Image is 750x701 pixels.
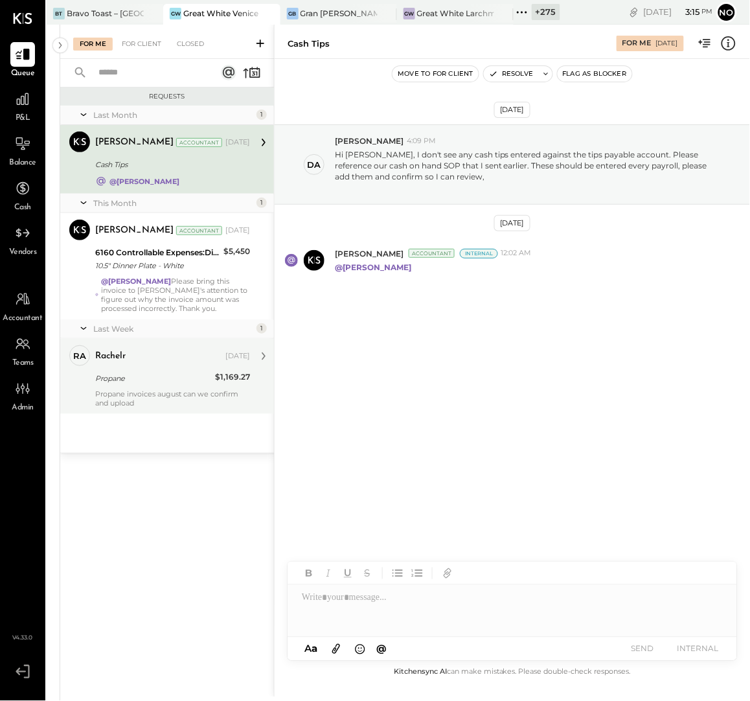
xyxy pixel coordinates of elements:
[1,332,45,369] a: Teams
[95,158,246,171] div: Cash Tips
[409,249,455,258] div: Accountant
[225,225,250,236] div: [DATE]
[301,8,378,19] div: Gran [PERSON_NAME] (New)
[558,66,632,82] button: Flag as Blocker
[95,350,126,363] div: rachelr
[335,248,403,259] span: [PERSON_NAME]
[95,224,174,237] div: [PERSON_NAME]
[215,371,250,384] div: $1,169.27
[644,6,713,18] div: [DATE]
[628,5,641,19] div: copy link
[170,38,210,51] div: Closed
[67,92,267,101] div: Requests
[93,198,253,209] div: This Month
[622,38,652,49] div: For Me
[223,245,250,258] div: $5,450
[409,565,426,582] button: Ordered List
[256,109,267,120] div: 1
[335,262,411,272] strong: @[PERSON_NAME]
[9,247,37,259] span: Vendors
[95,259,220,272] div: 10.5" Dinner Plate - White
[288,38,330,50] div: Cash Tips
[183,8,258,19] div: Great White Venice
[494,215,530,231] div: [DATE]
[9,157,36,169] span: Balance
[176,226,222,235] div: Accountant
[373,641,391,657] button: @
[335,135,403,146] span: [PERSON_NAME]
[403,8,415,19] div: GW
[617,640,668,658] button: SEND
[460,249,498,259] div: Internal
[308,159,321,171] div: DA
[1,132,45,169] a: Balance
[1,376,45,414] a: Admin
[335,149,720,194] p: Hi [PERSON_NAME], I don't see any cash tips entered against the tips payable account. Please refe...
[532,4,560,20] div: + 275
[109,177,179,186] strong: @[PERSON_NAME]
[95,246,220,259] div: 6160 Controllable Expenses:Direct Operating Expenses:Tableware
[101,277,171,286] strong: @[PERSON_NAME]
[176,138,222,147] div: Accountant
[377,643,387,655] span: @
[320,565,337,582] button: Italic
[1,221,45,259] a: Vendors
[1,176,45,214] a: Cash
[95,372,211,385] div: Propane
[501,248,532,259] span: 12:02 AM
[170,8,181,19] div: GW
[392,66,479,82] button: Move to for client
[11,68,35,80] span: Queue
[656,39,678,48] div: [DATE]
[225,351,250,362] div: [DATE]
[716,2,737,23] button: No
[93,323,253,334] div: Last Week
[93,109,253,121] div: Last Month
[1,287,45,325] a: Accountant
[301,642,321,656] button: Aa
[67,8,144,19] div: Bravo Toast – [GEOGRAPHIC_DATA]
[407,136,436,146] span: 4:09 PM
[73,38,113,51] div: For Me
[16,113,30,124] span: P&L
[1,87,45,124] a: P&L
[484,66,538,82] button: Resolve
[3,313,43,325] span: Accountant
[225,137,250,148] div: [DATE]
[301,565,317,582] button: Bold
[417,8,494,19] div: Great White Larchmont
[287,8,299,19] div: GB
[312,643,317,655] span: a
[14,202,31,214] span: Cash
[1,42,45,80] a: Queue
[95,389,250,408] div: Propane invoices august can we confirm and upload
[256,198,267,208] div: 1
[439,565,456,582] button: Add URL
[672,640,724,658] button: INTERNAL
[101,277,250,313] div: Please bring this invoice to [PERSON_NAME]'s attention to figure out why the invoice amount was p...
[389,565,406,582] button: Unordered List
[95,136,174,149] div: [PERSON_NAME]
[12,358,34,369] span: Teams
[256,323,267,334] div: 1
[73,350,86,362] div: ra
[12,402,34,414] span: Admin
[339,565,356,582] button: Underline
[115,38,168,51] div: For Client
[359,565,376,582] button: Strikethrough
[53,8,65,19] div: BT
[494,102,530,118] div: [DATE]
